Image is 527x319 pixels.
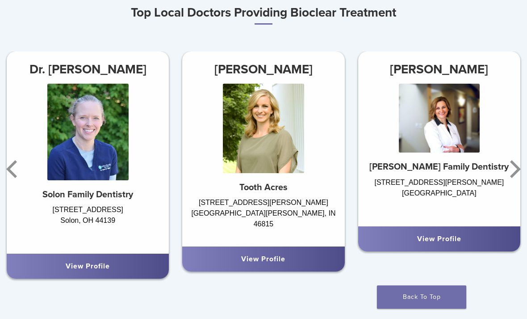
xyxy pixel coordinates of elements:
[239,182,288,193] strong: Tooth Acres
[66,262,110,271] a: View Profile
[369,162,509,172] strong: [PERSON_NAME] Family Dentistry
[358,177,520,217] div: [STREET_ADDRESS][PERSON_NAME] [GEOGRAPHIC_DATA]
[182,59,344,80] h3: [PERSON_NAME]
[358,59,520,80] h3: [PERSON_NAME]
[4,142,22,196] button: Previous
[417,234,461,243] a: View Profile
[42,189,133,200] strong: Solon Family Dentistry
[7,204,169,245] div: [STREET_ADDRESS] Solon, OH 44139
[399,84,480,153] img: Dr. Urszula Firlik
[377,285,466,309] a: Back To Top
[7,59,169,80] h3: Dr. [PERSON_NAME]
[182,197,344,238] div: [STREET_ADDRESS][PERSON_NAME] [GEOGRAPHIC_DATA][PERSON_NAME], IN 46815
[241,255,285,264] a: View Profile
[47,84,129,180] img: Dr. Laura Walsh
[505,142,523,196] button: Next
[223,84,304,173] img: Dr. Alyssa Fisher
